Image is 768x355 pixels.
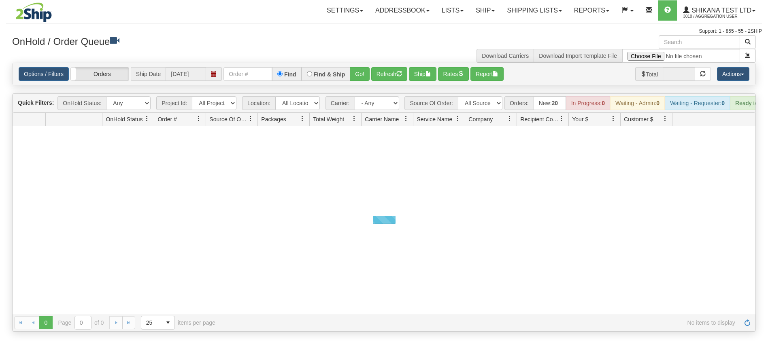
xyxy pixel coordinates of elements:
[572,115,588,123] span: Your $
[18,99,54,107] label: Quick Filters:
[656,100,660,106] strong: 0
[665,96,730,110] div: Waiting - Requester:
[717,67,749,81] button: Actions
[624,115,653,123] span: Customer $
[539,53,617,59] a: Download Import Template File
[417,115,452,123] span: Service Name
[438,67,469,81] button: Rates
[71,68,129,80] label: Orders
[683,13,744,21] span: 3010 / Aggregation User
[568,0,615,21] a: Reports
[350,67,370,81] button: Go!
[399,112,413,126] a: Carrier Name filter column settings
[610,96,665,110] div: Waiting - Admin:
[741,316,754,329] a: Refresh
[520,115,559,123] span: Recipient Country
[501,0,568,21] a: Shipping lists
[6,28,762,35] div: Support: 1 - 855 - 55 - 2SHIP
[369,0,436,21] a: Addressbook
[606,112,620,126] a: Your $ filter column settings
[470,0,501,21] a: Ship
[470,67,504,81] button: Report
[534,96,566,110] div: New:
[39,316,52,329] span: Page 0
[227,319,735,326] span: No items to display
[57,96,106,110] span: OnHold Status:
[552,100,558,106] strong: 20
[365,115,399,123] span: Carrier Name
[284,72,296,77] label: Find
[749,136,767,219] iframe: chat widget
[503,112,517,126] a: Company filter column settings
[404,96,458,110] span: Source Of Order:
[12,35,378,47] h3: OnHold / Order Queue
[347,112,361,126] a: Total Weight filter column settings
[141,316,215,330] span: items per page
[677,0,762,21] a: Shikana Test Ltd 3010 / Aggregation User
[451,112,465,126] a: Service Name filter column settings
[140,112,154,126] a: OnHold Status filter column settings
[504,96,534,110] span: Orders:
[261,115,286,123] span: Packages
[146,319,157,327] span: 25
[209,115,248,123] span: Source Of Order
[223,67,272,81] input: Order #
[482,53,529,59] a: Download Carriers
[566,96,610,110] div: In Progress:
[192,112,206,126] a: Order # filter column settings
[19,67,69,81] a: Options / Filters
[602,100,605,106] strong: 0
[721,100,725,106] strong: 0
[468,115,493,123] span: Company
[6,2,62,23] img: logo3010.jpg
[314,72,345,77] label: Find & Ship
[106,115,143,123] span: OnHold Status
[635,67,663,81] span: Total
[313,115,344,123] span: Total Weight
[689,7,751,14] span: Shikana Test Ltd
[658,112,672,126] a: Customer $ filter column settings
[162,316,174,329] span: select
[157,115,177,123] span: Order #
[141,316,175,330] span: Page sizes drop down
[740,35,756,49] button: Search
[244,112,257,126] a: Source Of Order filter column settings
[622,49,740,63] input: Import
[371,67,407,81] button: Refresh
[13,94,755,113] div: grid toolbar
[321,0,369,21] a: Settings
[436,0,470,21] a: Lists
[131,67,166,81] span: Ship Date
[242,96,275,110] span: Location:
[325,96,355,110] span: Carrier:
[58,316,104,330] span: Page of 0
[555,112,568,126] a: Recipient Country filter column settings
[659,35,740,49] input: Search
[156,96,192,110] span: Project Id:
[409,67,436,81] button: Ship
[296,112,309,126] a: Packages filter column settings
